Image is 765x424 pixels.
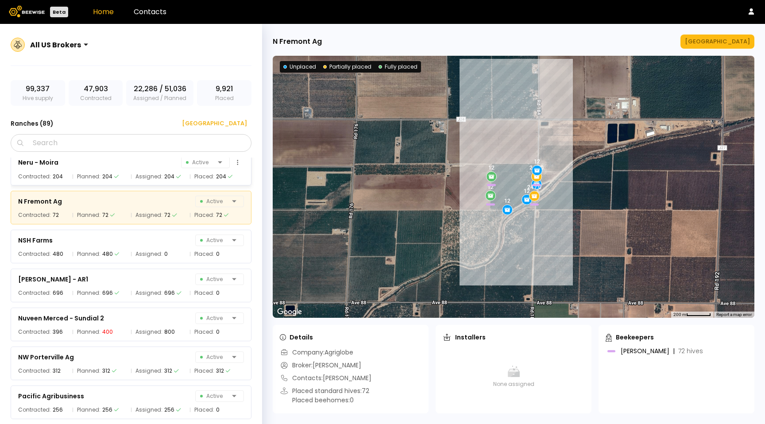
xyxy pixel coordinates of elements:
div: 312 [164,366,172,375]
div: 204 [216,172,226,181]
div: [PERSON_NAME] [621,348,703,354]
div: 204 [164,172,174,181]
div: 0 [164,250,168,258]
div: 312 [102,366,110,375]
div: 12 [488,165,495,171]
div: NSH Farms [18,235,53,246]
span: Assigned: [135,405,162,414]
div: 12 [524,188,530,194]
span: Contracted: [18,172,51,181]
span: Active [200,196,228,207]
div: Company: Agriglobe [280,348,353,357]
div: Pacific Agribusiness [18,391,84,401]
span: Placed: [194,250,214,258]
span: 9,921 [216,84,233,94]
div: 480 [53,250,63,258]
div: Placed standard hives: 72 Placed beehomes: 0 [280,386,369,405]
div: 312 [53,366,61,375]
span: Placed: [194,172,214,181]
div: 396 [53,328,63,336]
span: Contracted: [18,289,51,297]
h3: Ranches ( 89 ) [11,117,54,130]
span: Placed: [194,289,214,297]
img: Google [275,306,304,318]
div: 72 [164,211,170,220]
span: Active [200,313,228,324]
div: 72 [102,211,108,220]
span: Placed: [194,366,214,375]
div: 24 / 0 [527,184,541,190]
div: 800 [164,328,175,336]
span: 47,903 [84,84,108,94]
a: Open this area in Google Maps (opens a new window) [275,306,304,318]
div: Broker: [PERSON_NAME] [280,361,361,370]
div: [GEOGRAPHIC_DATA] [176,119,247,128]
span: Active [200,274,228,285]
div: 256 [164,405,174,414]
button: [GEOGRAPHIC_DATA] [171,116,251,131]
div: 72 [216,211,222,220]
span: Planned: [77,289,100,297]
div: N Fremont Ag [18,196,62,207]
div: 0 [216,405,220,414]
img: Beewise logo [9,6,45,17]
div: 696 [102,289,113,297]
div: 0 [216,328,220,336]
span: Assigned: [135,172,162,181]
div: 12 [487,184,494,190]
span: Planned: [77,405,100,414]
div: NW Porterville Ag [18,352,74,362]
span: Planned: [77,211,100,220]
div: 72 [53,211,59,220]
span: Placed: [194,211,214,220]
div: Beekeepers [606,333,654,342]
div: 256 [53,405,63,414]
button: [GEOGRAPHIC_DATA] [680,35,754,49]
span: Active [186,157,214,168]
span: Assigned: [135,289,162,297]
div: 0 [216,250,220,258]
span: 22,286 / 51,036 [134,84,186,94]
div: 256 [102,405,112,414]
div: | [673,347,675,355]
div: 312 [216,366,224,375]
span: Planned: [77,328,100,336]
span: 99,337 [26,84,50,94]
button: Map Scale: 200 m per 52 pixels [671,312,714,318]
span: Planned: [77,172,100,181]
div: None assigned [443,348,584,405]
span: Contracted: [18,250,51,258]
span: Contracted: [18,211,51,220]
span: Assigned: [135,250,162,258]
div: Installers [443,333,486,342]
span: Placed: [194,328,214,336]
div: 480 [102,250,113,258]
span: Placed: [194,405,214,414]
div: Nuveen Merced - Sundial 2 [18,313,104,324]
div: Details [280,333,313,342]
div: [GEOGRAPHIC_DATA] [685,37,750,46]
span: Planned: [77,366,100,375]
div: 204 [53,172,63,181]
div: Contracted [69,80,123,106]
div: 696 [53,289,63,297]
div: 24 / 0 [529,165,544,171]
span: Contracted: [18,366,51,375]
div: 12 [534,158,540,165]
div: Assigned / Planned [126,80,193,106]
div: [PERSON_NAME] - AR1 [18,274,88,285]
a: Contacts [134,7,166,17]
div: Placed [197,80,251,106]
a: Home [93,7,114,17]
div: Beta [50,7,68,17]
div: Unplaced [283,63,316,71]
span: Assigned: [135,328,162,336]
div: 12 [504,198,510,204]
div: N Fremont Ag [273,36,322,47]
div: 400 [102,328,113,336]
span: Active [200,352,228,362]
span: 72 hives [678,347,703,355]
span: Contracted: [18,405,51,414]
div: 696 [164,289,175,297]
div: Fully placed [379,63,417,71]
